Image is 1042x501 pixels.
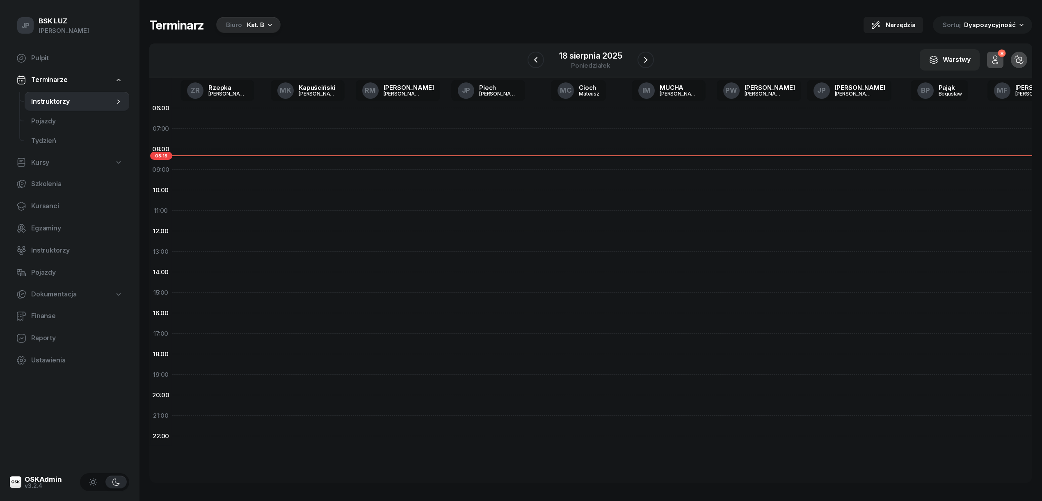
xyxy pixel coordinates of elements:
div: Piech [479,84,519,91]
div: [PERSON_NAME] [660,91,699,96]
a: ZRRzepka[PERSON_NAME] [181,80,254,101]
a: Dokumentacja [10,285,129,304]
a: JPPiech[PERSON_NAME] [451,80,525,101]
div: Pająk [939,84,962,91]
span: IM [642,87,651,94]
div: 21:00 [149,405,172,426]
div: 06:00 [149,98,172,118]
div: Rzepka [208,84,248,91]
div: [PERSON_NAME] [835,84,885,91]
a: Pulpit [10,48,129,68]
span: Tydzień [31,136,123,146]
div: 15:00 [149,282,172,303]
button: Narzędzia [864,17,923,33]
a: Raporty [10,328,129,348]
div: 11:00 [149,200,172,221]
div: 8 [998,50,1005,57]
div: OSKAdmin [25,476,62,483]
a: Pojazdy [25,112,129,131]
div: [PERSON_NAME] [835,91,874,96]
div: [PERSON_NAME] [384,91,423,96]
span: Terminarze [31,75,67,85]
div: [PERSON_NAME] [299,91,338,96]
span: Pulpit [31,53,123,64]
a: MCCiochMateusz [551,80,606,101]
a: Egzaminy [10,219,129,238]
a: Ustawienia [10,351,129,370]
div: 07:00 [149,118,172,139]
span: RM [365,87,376,94]
span: Instruktorzy [31,245,123,256]
span: Raporty [31,333,123,344]
span: 08:18 [150,152,172,160]
div: 18:00 [149,344,172,364]
span: Egzaminy [31,223,123,234]
div: [PERSON_NAME] [479,91,519,96]
div: v3.2.4 [25,483,62,489]
div: BSK LUZ [39,18,89,25]
span: MK [280,87,291,94]
div: 14:00 [149,262,172,282]
div: 09:00 [149,159,172,180]
div: Kapuściński [299,84,338,91]
a: Szkolenia [10,174,129,194]
a: Terminarze [10,71,129,89]
a: Tydzień [25,131,129,151]
a: Kursy [10,153,129,172]
div: 13:00 [149,241,172,262]
span: Kursanci [31,201,123,212]
div: [PERSON_NAME] [208,91,248,96]
span: MC [560,87,572,94]
button: Sortuj Dyspozycyjność [933,16,1032,34]
a: Instruktorzy [25,92,129,112]
a: RM[PERSON_NAME][PERSON_NAME] [356,80,441,101]
div: [PERSON_NAME] [745,91,784,96]
h1: Terminarz [149,18,204,32]
div: Cioch [579,84,599,91]
a: Pojazdy [10,263,129,282]
div: 12:00 [149,221,172,241]
span: ZR [191,87,200,94]
div: Mateusz [579,91,599,96]
span: JP [21,22,30,29]
span: MF [997,87,1008,94]
div: [PERSON_NAME] [39,25,89,36]
button: BiuroKat. B [214,17,281,33]
div: MUCHA [660,84,699,91]
span: Ustawienia [31,355,123,366]
div: 16:00 [149,303,172,323]
div: 17:00 [149,323,172,344]
span: Pojazdy [31,116,123,127]
div: poniedziałek [559,62,622,68]
a: Kursanci [10,196,129,216]
div: [PERSON_NAME] [745,84,795,91]
a: IMMUCHA[PERSON_NAME] [632,80,706,101]
button: Warstwy [920,49,980,71]
img: logo-xs@2x.png [10,476,21,488]
span: JP [462,87,471,94]
button: 8 [987,52,1003,68]
a: JP[PERSON_NAME][PERSON_NAME] [807,80,892,101]
span: Sortuj [943,20,962,30]
div: 08:00 [149,139,172,159]
a: PW[PERSON_NAME][PERSON_NAME] [717,80,802,101]
span: Pojazdy [31,267,123,278]
div: 22:00 [149,426,172,446]
div: Warstwy [929,55,971,65]
div: 18 sierpnia 2025 [559,52,622,60]
div: Kat. B [247,20,264,30]
span: Szkolenia [31,179,123,189]
span: PW [725,87,737,94]
span: Dokumentacja [31,289,77,300]
span: Instruktorzy [31,96,114,107]
a: Instruktorzy [10,241,129,260]
a: Finanse [10,306,129,326]
span: JP [817,87,826,94]
div: [PERSON_NAME] [384,84,434,91]
div: 10:00 [149,180,172,200]
div: Bogusław [939,91,962,96]
span: Finanse [31,311,123,321]
span: Narzędzia [886,20,916,30]
span: BP [921,87,930,94]
a: BPPająkBogusław [911,80,969,101]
